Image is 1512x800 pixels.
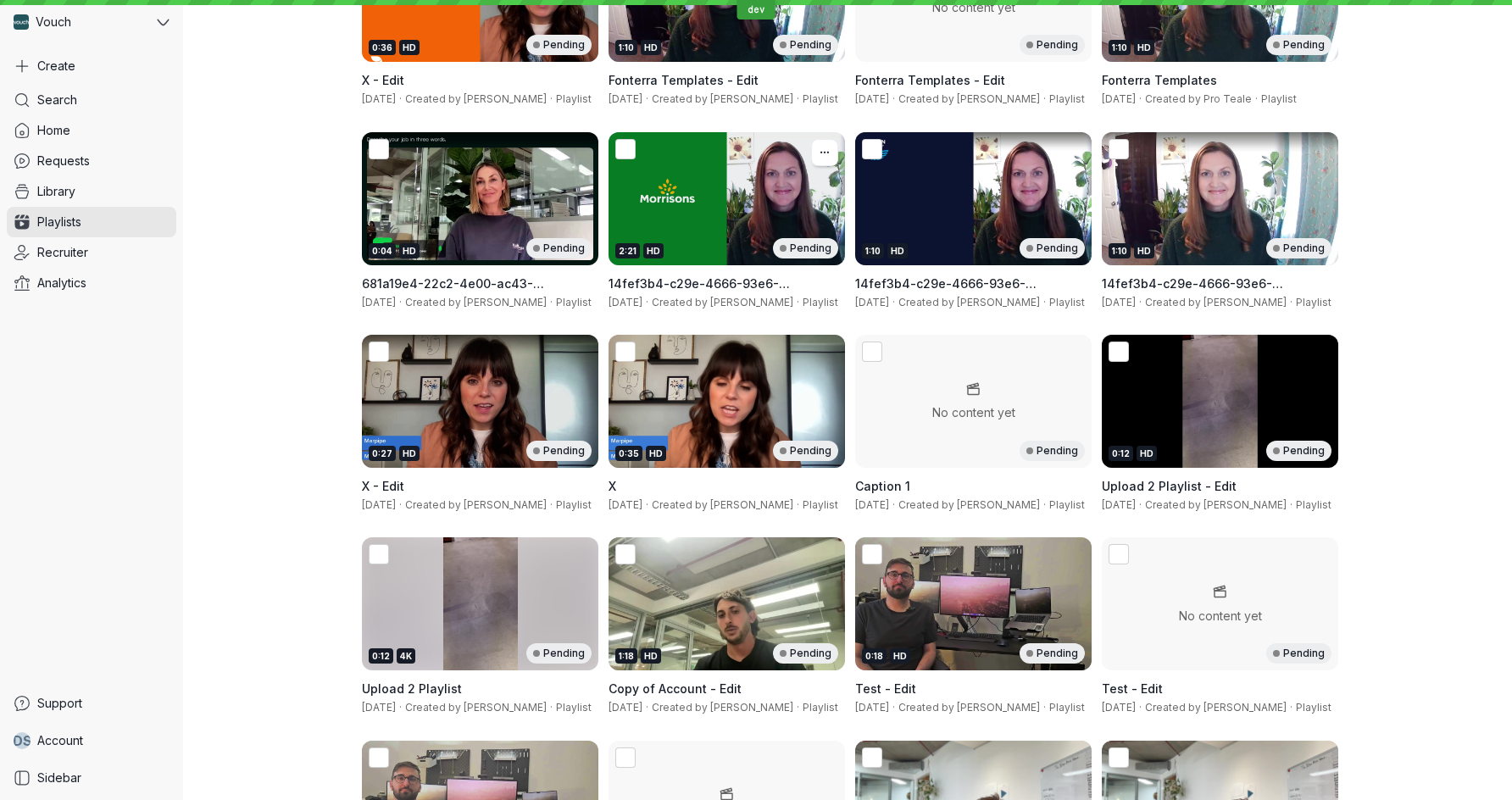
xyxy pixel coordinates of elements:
h3: 681a19e4-22c2-4e00-ac43-04083671e218.mp4 - Edit [362,275,598,292]
span: Test - Edit [1102,681,1163,696]
div: 2:21 [615,243,640,258]
div: HD [643,243,664,258]
span: Playlist [1049,92,1085,105]
h3: 14fef3b4-c29e-4666-93e6-0721d3125246_mono.mp4 - Edit [1102,275,1338,292]
span: · [547,92,556,106]
div: HD [641,40,661,55]
span: Playlist [556,498,592,511]
div: Pending [1266,643,1331,664]
span: [DATE] [609,498,642,511]
span: · [793,296,803,309]
span: Created by Pro Teale [1145,92,1252,105]
span: · [889,701,898,714]
span: D [13,732,23,749]
button: Create [7,51,176,81]
span: [DATE] [855,92,889,105]
span: · [1040,498,1049,512]
div: 1:18 [615,648,637,664]
span: Fonterra Templates [1102,73,1217,87]
span: Playlist [556,701,592,714]
div: HD [399,40,420,55]
span: · [1287,701,1296,714]
a: Search [7,85,176,115]
div: Pending [1020,35,1085,55]
span: · [1252,92,1261,106]
div: HD [890,648,910,664]
span: Analytics [37,275,86,292]
span: Recruiter [37,244,88,261]
h3: 14fef3b4-c29e-4666-93e6-0721d3125246_mono.mp4 - Edit [609,275,845,292]
span: · [547,498,556,512]
div: Pending [526,238,592,258]
span: · [396,701,405,714]
a: Library [7,176,176,207]
span: Playlist [803,296,838,308]
span: Sidebar [37,769,81,786]
span: · [396,498,405,512]
span: [DATE] [362,296,396,308]
div: Pending [1266,441,1331,461]
span: Playlist [1049,701,1085,714]
span: Created by [PERSON_NAME] [1145,701,1287,714]
a: Support [7,688,176,719]
div: Pending [773,441,838,461]
span: Created by [PERSON_NAME] [898,498,1040,511]
div: Pending [1266,35,1331,55]
span: · [1136,92,1145,106]
span: Playlist [803,498,838,511]
span: X [609,479,616,493]
a: Analytics [7,268,176,298]
span: Created by [PERSON_NAME] [898,701,1040,714]
span: Vouch [36,14,71,31]
span: · [889,498,898,512]
div: Pending [773,35,838,55]
div: 0:18 [862,648,887,664]
div: Pending [1020,643,1085,664]
span: · [1040,296,1049,309]
a: Playlists [7,207,176,237]
span: · [1136,498,1145,512]
a: DSAccount [7,725,176,756]
span: Created by [PERSON_NAME] [652,92,793,105]
div: Pending [773,643,838,664]
span: Playlist [1296,296,1331,308]
span: Created by [PERSON_NAME] [898,296,1040,308]
div: HD [887,243,908,258]
span: Playlist [1296,701,1331,714]
span: Library [37,183,75,200]
span: · [547,701,556,714]
span: · [642,296,652,309]
span: [DATE] [1102,701,1136,714]
span: Created by [PERSON_NAME] [652,498,793,511]
div: Pending [526,643,592,664]
span: Created by [PERSON_NAME] [1145,498,1287,511]
span: Playlist [556,92,592,105]
div: Pending [773,238,838,258]
span: Playlist [1261,92,1297,105]
span: Playlist [803,701,838,714]
span: · [889,92,898,106]
span: 681a19e4-22c2-4e00-ac43-04083671e218.mp4 - Edit [362,276,544,308]
span: [DATE] [362,498,396,511]
span: Playlist [803,92,838,105]
div: HD [399,243,420,258]
div: Pending [526,441,592,461]
a: Sidebar [7,763,176,793]
div: Vouch [7,7,153,37]
span: Created by [PERSON_NAME] [652,296,793,308]
span: [DATE] [609,701,642,714]
span: Playlist [1049,498,1085,511]
span: Create [37,58,75,75]
span: [DATE] [362,701,396,714]
span: Playlist [1296,498,1331,511]
span: Upload 2 Playlist - Edit [1102,479,1237,493]
button: More actions [811,139,838,166]
span: · [1136,296,1145,309]
span: Test - Edit [855,681,916,696]
div: Pending [1266,238,1331,258]
span: Playlist [556,296,592,308]
span: · [396,92,405,106]
div: 0:35 [615,446,642,461]
span: 14fef3b4-c29e-4666-93e6-0721d3125246_mono.mp4 - Edit [609,276,797,308]
div: 0:27 [369,446,396,461]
